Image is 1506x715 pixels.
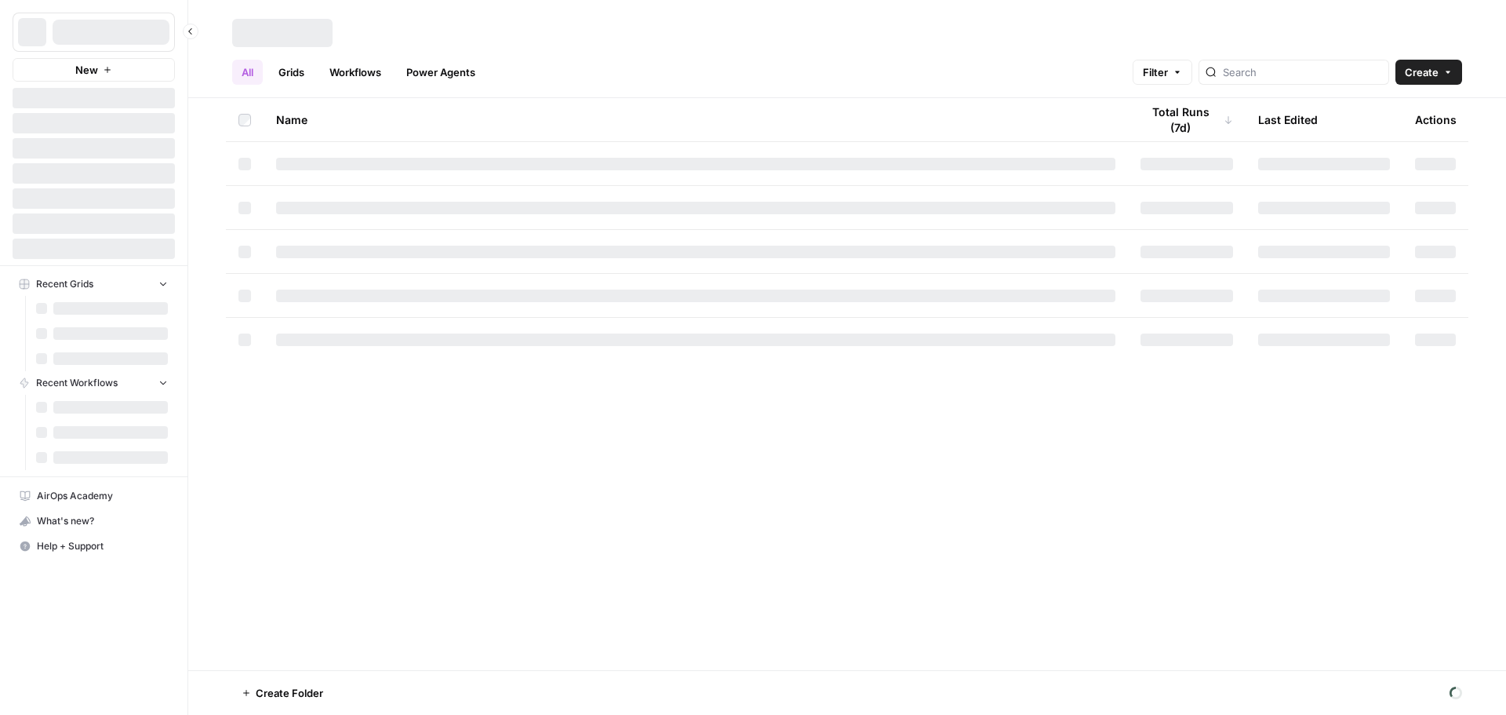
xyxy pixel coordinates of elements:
[320,60,391,85] a: Workflows
[1258,98,1318,141] div: Last Edited
[1395,60,1462,85] button: Create
[13,509,175,534] button: What's new?
[397,60,485,85] a: Power Agents
[13,534,175,559] button: Help + Support
[1415,98,1457,141] div: Actions
[75,62,98,78] span: New
[1405,64,1439,80] span: Create
[269,60,314,85] a: Grids
[232,60,263,85] a: All
[1133,60,1192,85] button: Filter
[37,489,168,503] span: AirOps Academy
[256,685,323,701] span: Create Folder
[276,98,1115,141] div: Name
[1140,98,1233,141] div: Total Runs (7d)
[13,509,174,533] div: What's new?
[13,483,175,509] a: AirOps Academy
[232,680,333,706] button: Create Folder
[13,272,175,296] button: Recent Grids
[13,58,175,82] button: New
[37,539,168,553] span: Help + Support
[13,371,175,395] button: Recent Workflows
[1223,64,1382,80] input: Search
[1143,64,1168,80] span: Filter
[36,277,93,291] span: Recent Grids
[36,376,118,390] span: Recent Workflows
